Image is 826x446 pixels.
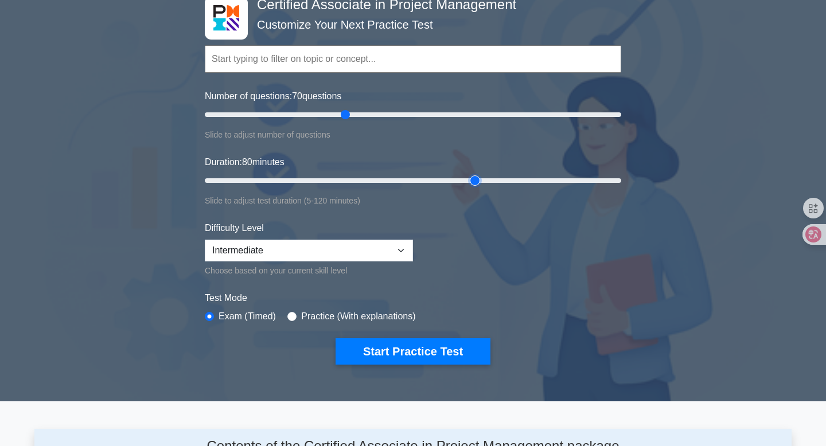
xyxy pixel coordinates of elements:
label: Number of questions: questions [205,89,341,103]
label: Difficulty Level [205,221,264,235]
label: Test Mode [205,291,621,305]
input: Start typing to filter on topic or concept... [205,45,621,73]
button: Start Practice Test [336,338,490,365]
div: Slide to adjust test duration (5-120 minutes) [205,194,621,208]
div: Choose based on your current skill level [205,264,413,277]
label: Duration: minutes [205,155,285,169]
label: Practice (With explanations) [301,310,415,323]
span: 80 [242,157,252,167]
label: Exam (Timed) [219,310,276,323]
div: Slide to adjust number of questions [205,128,621,142]
span: 70 [292,91,302,101]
